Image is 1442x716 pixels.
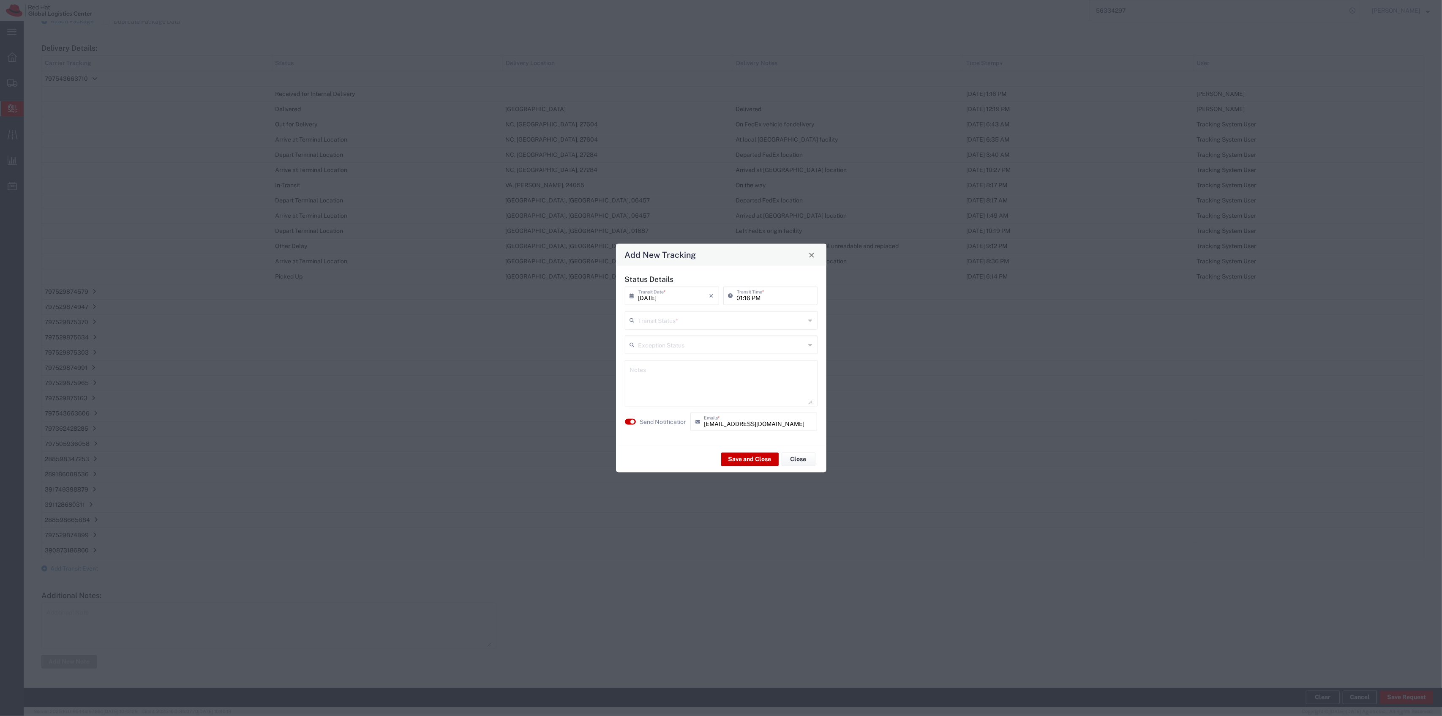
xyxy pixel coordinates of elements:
i: × [709,289,714,303]
agx-label: Send Notification [640,417,686,426]
button: Close [806,249,818,261]
button: Close [782,452,815,466]
h5: Status Details [625,275,818,284]
label: Send Notification [640,417,687,426]
button: Save and Close [721,452,779,466]
h4: Add New Tracking [624,249,696,261]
